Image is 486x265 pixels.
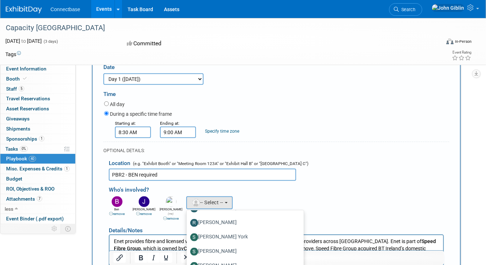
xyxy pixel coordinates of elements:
span: Sponsorships [6,136,44,142]
a: Booth [0,74,75,84]
span: Asset Reservations [6,106,49,111]
img: Format-Inperson.png [446,38,454,44]
button: Underline [160,253,172,263]
small: Ending at: [160,121,179,126]
a: Event Binder (.pdf export) [0,214,75,224]
a: Sponsorships1 [0,134,75,144]
span: 1 [39,136,44,141]
span: (e.g. "Exhibit Booth" or "Meeting Room 123A" or "Exhibit Hall B" or "[GEOGRAPHIC_DATA] C") [131,161,308,166]
span: Booth [6,76,28,82]
td: Tags [5,51,21,58]
a: Tasks0% [0,144,75,154]
a: remove [136,212,152,216]
span: ROI, Objectives & ROO [6,186,54,192]
td: Personalize Event Tab Strip [48,224,61,233]
span: Search [399,7,415,12]
div: [PERSON_NAME] [132,207,156,216]
div: Time [103,85,449,100]
img: ExhibitDay [6,6,42,13]
input: Start Time [115,127,151,138]
span: Travel Reservations [6,96,50,101]
span: 0% [20,146,28,151]
a: Travel Reservations [0,94,75,104]
span: Attachments [6,196,42,202]
div: Who's involved? [109,183,449,195]
span: 40 [29,156,36,161]
span: Location [109,160,130,166]
label: All day [110,101,125,108]
button: Italic [147,253,160,263]
span: Event Binder (.pdf export) [6,216,64,221]
div: [PERSON_NAME] [159,207,183,221]
a: Budget [0,174,75,184]
a: Misc. Expenses & Credits1 [0,164,75,174]
span: 5 [19,86,24,91]
span: (3 days) [43,39,58,44]
button: -- Select -- [186,196,233,209]
span: Connectbase [50,6,80,12]
label: During a specific time frame [110,110,172,118]
img: J.jpg [139,196,150,207]
a: Asset Reservations [0,104,75,114]
button: Bold [135,253,147,263]
span: 1 [64,166,70,172]
span: Giveaways [6,116,30,122]
a: Playbook40 [0,154,75,164]
a: remove [109,212,125,216]
div: Ben [105,207,129,216]
span: to [20,38,27,44]
div: OPTIONAL DETAILS: [103,147,449,154]
div: Committed [125,37,273,50]
button: Insert/edit link [113,253,126,263]
span: Playbook [6,156,36,161]
small: Starting at: [115,121,136,126]
a: Specify time zone [205,129,239,134]
a: Shipments [0,124,75,134]
div: Date [103,58,241,73]
img: B.jpg [112,196,122,207]
span: -- Select -- [191,200,223,205]
div: Details/Notes [109,221,444,234]
a: Giveaways [0,114,75,124]
label: [PERSON_NAME] York [190,232,296,243]
a: Attachments7 [0,194,75,204]
img: S.jpg [190,248,198,256]
div: Event Format [403,37,472,48]
a: less [0,204,75,214]
a: Event Information [0,64,75,74]
span: Misc. Expenses & Credits [6,166,70,172]
button: Subscript [181,253,193,263]
a: remove [163,216,179,220]
span: Event Information [6,66,46,72]
td: Toggle Event Tabs [61,224,76,233]
span: [DATE] [DATE] [5,38,42,44]
a: Search [389,3,422,16]
span: Staff [6,86,24,92]
input: End Time [160,127,196,138]
img: S.jpg [190,233,198,241]
span: 7 [37,196,42,201]
i: Booth reservation complete [23,77,27,81]
div: Event Rating [452,51,471,54]
a: Staff5 [0,84,75,94]
span: Budget [6,176,22,182]
span: (me) [168,212,174,215]
span: less [5,206,13,212]
img: R.jpg [190,219,198,227]
div: In-Person [455,39,472,44]
a: ROI, Objectives & ROO [0,184,75,194]
div: Capacity [GEOGRAPHIC_DATA] [3,22,432,35]
img: John Giblin [432,4,464,12]
label: [PERSON_NAME] [190,217,296,229]
label: [PERSON_NAME] [190,246,296,257]
span: Shipments [6,126,30,132]
span: Tasks [5,146,28,152]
